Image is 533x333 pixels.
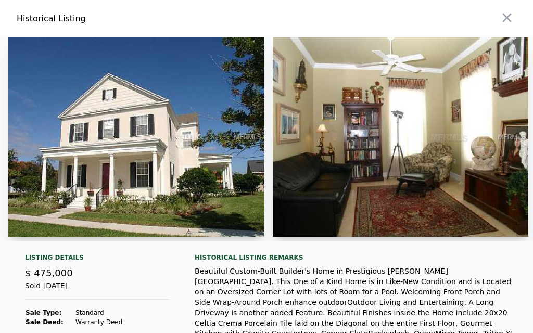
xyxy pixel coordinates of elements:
div: Sold [DATE] [25,280,170,300]
div: Historical Listing [17,12,262,25]
strong: Sale Deed: [26,318,64,326]
span: $ 475,000 [25,267,73,278]
img: Property Img [273,37,529,237]
div: Historical Listing remarks [195,253,516,262]
td: Warranty Deed [75,317,170,327]
strong: Sale Type: [26,309,61,316]
div: Listing Details [25,253,170,266]
img: Property Img [8,37,264,237]
td: Standard [75,308,170,317]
